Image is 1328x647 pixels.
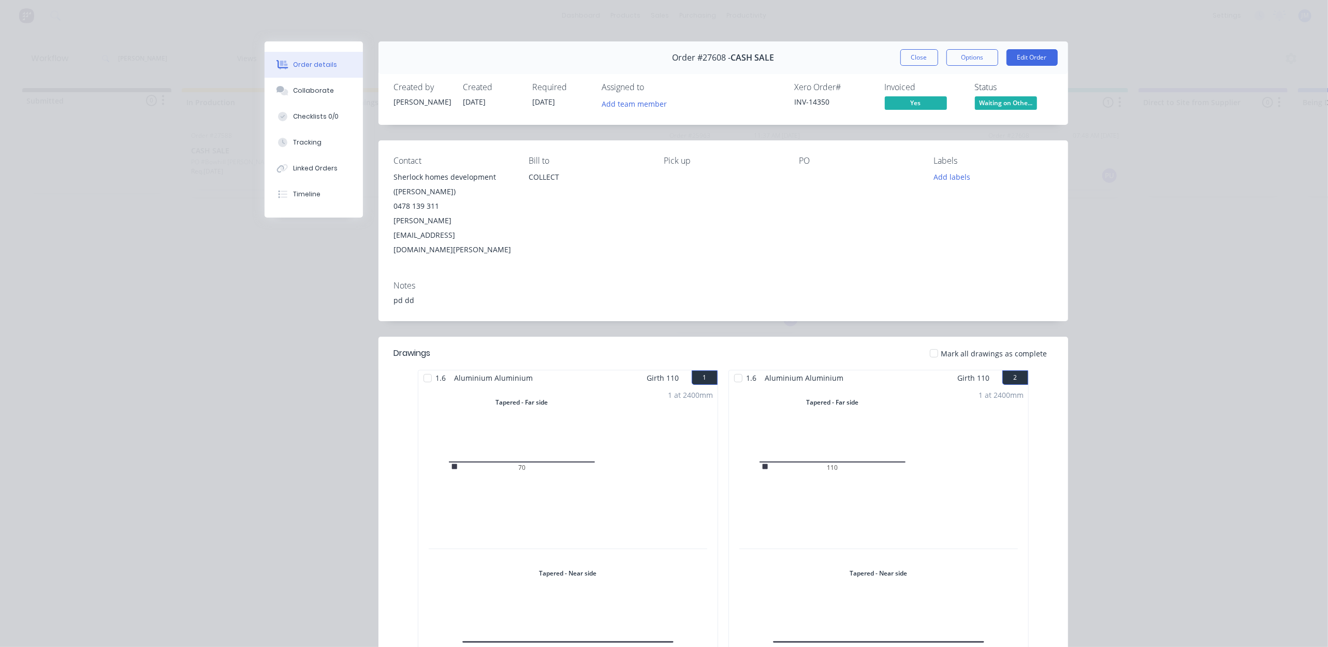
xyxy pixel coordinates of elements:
[394,170,513,199] div: Sherlock homes development ([PERSON_NAME])
[795,82,872,92] div: Xero Order #
[293,112,339,121] div: Checklists 0/0
[596,96,672,110] button: Add team member
[975,96,1037,109] span: Waiting on Othe...
[602,82,706,92] div: Assigned to
[692,370,718,385] button: 1
[799,156,917,166] div: PO
[265,130,363,155] button: Tracking
[672,53,731,63] span: Order #27608 -
[900,49,938,66] button: Close
[941,348,1047,359] span: Mark all drawings as complete
[394,295,1053,306] div: pd dd
[975,82,1053,92] div: Status
[529,156,647,166] div: Bill to
[602,96,673,110] button: Add team member
[647,370,679,385] span: Girth 110
[533,82,590,92] div: Required
[293,86,334,95] div: Collaborate
[885,82,962,92] div: Invoiced
[761,370,848,385] span: Aluminium Aluminium
[664,156,782,166] div: Pick up
[293,138,322,147] div: Tracking
[529,170,647,203] div: COLLECT
[529,170,647,184] div: COLLECT
[463,97,486,107] span: [DATE]
[265,52,363,78] button: Order details
[928,170,976,184] button: Add labels
[946,49,998,66] button: Options
[265,181,363,207] button: Timeline
[1006,49,1058,66] button: Edit Order
[1002,370,1028,385] button: 2
[795,96,872,107] div: INV-14350
[934,156,1053,166] div: Labels
[958,370,990,385] span: Girth 110
[742,370,761,385] span: 1.6
[975,96,1037,112] button: Waiting on Othe...
[265,104,363,130] button: Checklists 0/0
[394,156,513,166] div: Contact
[293,60,337,69] div: Order details
[394,170,513,257] div: Sherlock homes development ([PERSON_NAME])0478 139 311[PERSON_NAME][EMAIL_ADDRESS][DOMAIN_NAME][P...
[265,78,363,104] button: Collaborate
[293,190,320,199] div: Timeline
[885,96,947,109] span: Yes
[668,390,713,400] div: 1 at 2400mm
[394,213,513,257] div: [PERSON_NAME][EMAIL_ADDRESS][DOMAIN_NAME][PERSON_NAME]
[394,82,451,92] div: Created by
[979,390,1024,400] div: 1 at 2400mm
[394,96,451,107] div: [PERSON_NAME]
[265,155,363,181] button: Linked Orders
[394,347,431,360] div: Drawings
[450,370,537,385] span: Aluminium Aluminium
[394,199,513,213] div: 0478 139 311
[432,370,450,385] span: 1.6
[731,53,774,63] span: CASH SALE
[463,82,520,92] div: Created
[394,281,1053,291] div: Notes
[293,164,338,173] div: Linked Orders
[533,97,556,107] span: [DATE]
